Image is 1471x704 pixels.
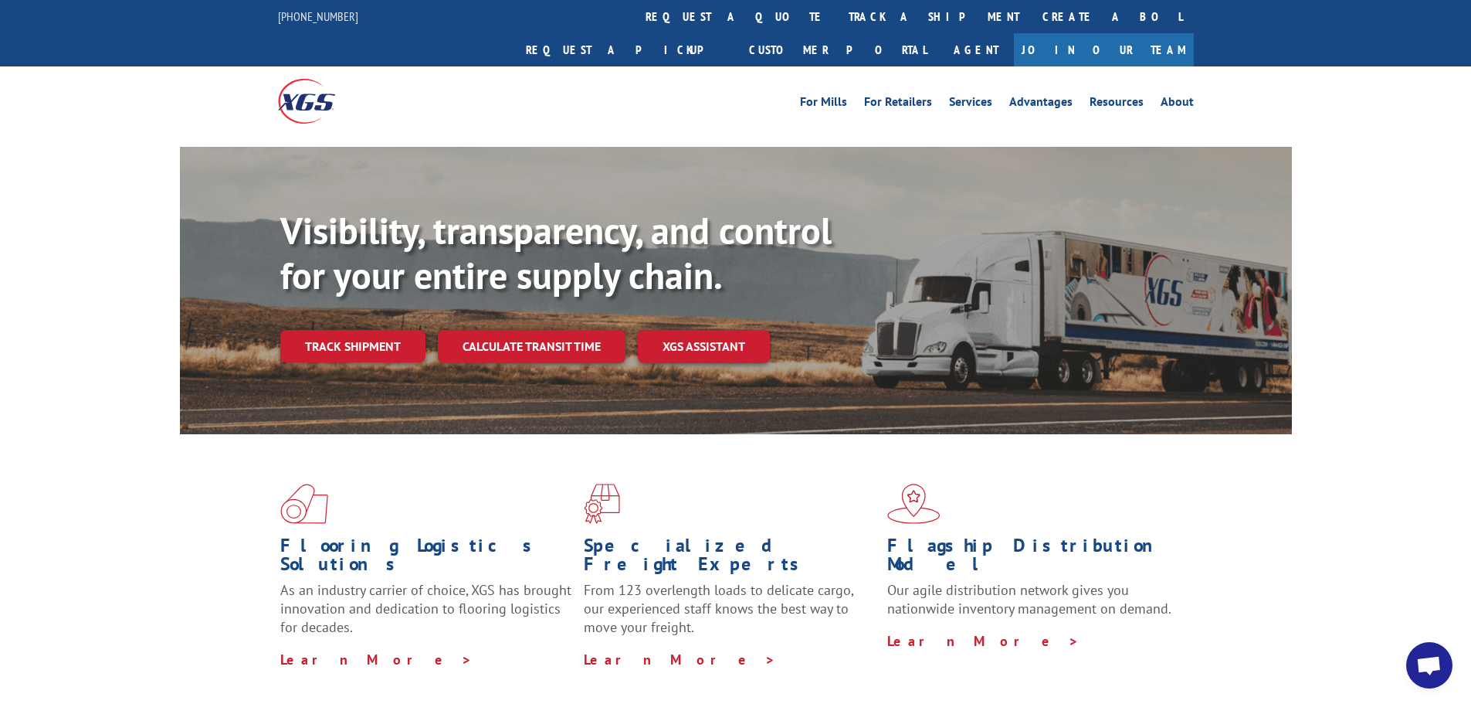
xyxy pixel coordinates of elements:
a: Request a pickup [514,33,737,66]
a: Calculate transit time [438,330,625,363]
a: Learn More > [584,651,776,668]
a: Track shipment [280,330,425,362]
b: Visibility, transparency, and control for your entire supply chain. [280,206,832,299]
img: xgs-icon-focused-on-flooring-red [584,484,620,524]
a: Learn More > [887,632,1080,650]
a: About [1161,96,1194,113]
a: For Retailers [864,96,932,113]
img: xgs-icon-flagship-distribution-model-red [887,484,941,524]
a: Open chat [1406,642,1452,689]
a: Resources [1090,96,1144,113]
a: Advantages [1009,96,1073,113]
a: Learn More > [280,651,473,668]
a: For Mills [800,96,847,113]
a: Agent [938,33,1014,66]
a: Customer Portal [737,33,938,66]
h1: Specialized Freight Experts [584,536,876,581]
span: As an industry carrier of choice, XGS has brought innovation and dedication to flooring logistics... [280,581,571,636]
a: Join Our Team [1014,33,1194,66]
span: Our agile distribution network gives you nationwide inventory management on demand. [887,581,1171,617]
a: [PHONE_NUMBER] [278,9,358,24]
h1: Flagship Distribution Model [887,536,1179,581]
p: From 123 overlength loads to delicate cargo, our experienced staff knows the best way to move you... [584,581,876,650]
a: XGS ASSISTANT [638,330,770,363]
h1: Flooring Logistics Solutions [280,536,572,581]
a: Services [949,96,992,113]
img: xgs-icon-total-supply-chain-intelligence-red [280,484,328,524]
